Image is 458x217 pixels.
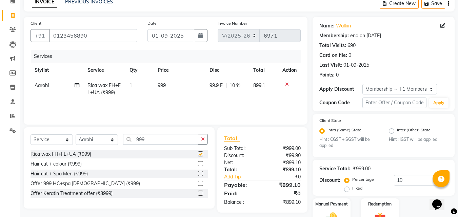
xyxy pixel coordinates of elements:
[319,32,349,39] div: Membership:
[262,189,306,197] div: ₹0
[262,159,306,166] div: ₹899.10
[353,165,371,172] div: ₹999.00
[219,145,262,152] div: Sub Total:
[262,199,306,206] div: ₹899.10
[429,98,449,108] button: Apply
[219,199,262,206] div: Balance :
[219,173,270,180] a: Add Tip
[270,173,306,180] div: ₹0
[154,63,205,78] th: Price
[350,32,381,39] div: end on [DATE]
[205,63,249,78] th: Disc
[397,127,431,135] label: Inter (Other) State
[262,181,306,189] div: ₹899.10
[158,82,166,88] span: 999
[336,22,351,29] a: Walkin
[147,20,157,26] label: Date
[87,82,121,95] span: Rica wax FH+FL+UA (₹999)
[219,166,262,173] div: Total:
[343,62,369,69] div: 01-09-2025
[389,136,448,143] small: Hint : IGST will be applied
[49,29,137,42] input: Search by Name/Mobile/Email/Code
[31,29,49,42] button: +91
[35,82,49,88] span: Aarohi
[349,52,351,59] div: 0
[31,180,140,187] div: Offer 999 HC+spa [DEMOGRAPHIC_DATA] (₹999)
[230,82,240,89] span: 10 %
[352,176,374,182] label: Percentage
[319,117,341,124] label: Client State
[219,152,262,159] div: Discount:
[249,63,278,78] th: Total
[319,52,347,59] div: Card on file:
[125,63,154,78] th: Qty
[31,190,113,197] div: Offer Keratin Treatment offer (₹3999)
[319,62,342,69] div: Last Visit:
[368,201,392,207] label: Redemption
[218,20,247,26] label: Invoice Number
[219,159,262,166] div: Net:
[319,86,362,93] div: Apply Discount
[31,170,88,177] div: Hair cut + Spa Men (₹999)
[219,181,262,189] div: Payable:
[319,71,335,79] div: Points:
[83,63,126,78] th: Service
[319,42,346,49] div: Total Visits:
[219,189,262,197] div: Paid:
[327,127,361,135] label: Intra (Same) State
[31,50,306,63] div: Services
[225,82,227,89] span: |
[278,63,301,78] th: Action
[319,165,350,172] div: Service Total:
[319,136,378,149] small: Hint : CGST + SGST will be applied
[430,190,451,210] iframe: chat widget
[262,152,306,159] div: ₹99.90
[31,151,91,158] div: Rica wax FH+FL+UA (₹999)
[130,82,132,88] span: 1
[31,63,83,78] th: Stylist
[315,201,348,207] label: Manual Payment
[262,166,306,173] div: ₹899.10
[319,177,340,184] div: Discount:
[210,82,223,89] span: 99.9 F
[352,185,362,191] label: Fixed
[347,42,356,49] div: 690
[31,160,82,168] div: Hair cut + colour (₹999)
[319,22,335,29] div: Name:
[362,97,426,108] input: Enter Offer / Coupon Code
[31,20,41,26] label: Client
[123,134,198,145] input: Search or Scan
[336,71,339,79] div: 0
[253,82,265,88] span: 899.1
[319,99,362,106] div: Coupon Code
[224,135,240,142] span: Total
[262,145,306,152] div: ₹999.00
